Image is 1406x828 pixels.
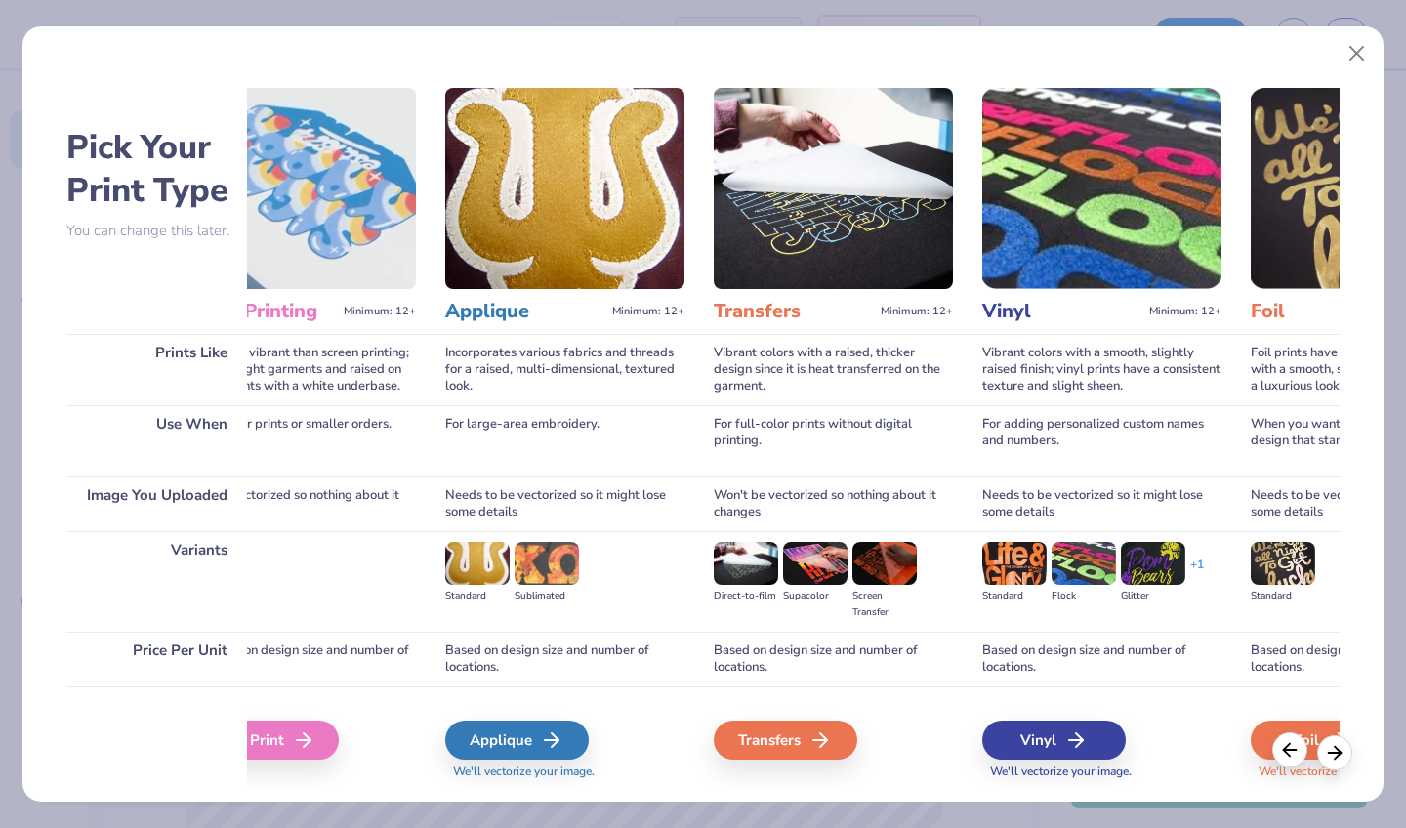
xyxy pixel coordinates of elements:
div: Inks are less vibrant than screen printing; smooth on light garments and raised on dark garments ... [177,334,416,405]
span: We'll vectorize your image. [982,764,1221,780]
div: Standard [445,588,510,604]
img: Standard [982,542,1047,585]
p: You can change this later. [66,223,247,239]
div: Cost based on design size and number of locations. [177,632,416,686]
div: Price Per Unit [66,632,247,686]
div: Transfers [714,721,857,760]
div: Supacolor [783,588,848,604]
div: Won't be vectorized so nothing about it changes [714,476,953,531]
div: Needs to be vectorized so it might lose some details [982,476,1221,531]
div: For adding personalized custom names and numbers. [982,405,1221,476]
img: Digital Printing [177,88,416,289]
div: Needs to be vectorized so it might lose some details [445,476,684,531]
div: Based on design size and number of locations. [714,632,953,686]
div: Direct-to-film [714,588,778,604]
h3: Transfers [714,299,873,324]
div: For full-color prints without digital printing. [714,405,953,476]
div: Vinyl [982,721,1126,760]
div: Based on design size and number of locations. [445,632,684,686]
div: Image You Uploaded [66,476,247,531]
img: Transfers [714,88,953,289]
img: Flock [1052,542,1116,585]
div: Glitter [1121,588,1185,604]
img: Direct-to-film [714,542,778,585]
div: Screen Transfer [852,588,917,621]
img: Screen Transfer [852,542,917,585]
img: Standard [1251,542,1315,585]
button: Close [1339,35,1376,72]
h3: Vinyl [982,299,1141,324]
div: Won't be vectorized so nothing about it changes [177,476,416,531]
span: We'll vectorize your image. [445,764,684,780]
div: Vibrant colors with a smooth, slightly raised finish; vinyl prints have a consistent texture and ... [982,334,1221,405]
div: For full-color prints or smaller orders. [177,405,416,476]
div: Flock [1052,588,1116,604]
div: Use When [66,405,247,476]
span: Minimum: 12+ [1149,305,1221,318]
h3: Applique [445,299,604,324]
div: Based on design size and number of locations. [982,632,1221,686]
div: Foil [1251,721,1394,760]
div: Variants [66,531,247,632]
span: Minimum: 12+ [344,305,416,318]
div: Sublimated [515,588,579,604]
h2: Pick Your Print Type [66,126,247,212]
div: Prints Like [66,334,247,405]
img: Glitter [1121,542,1185,585]
div: Digital Print [177,721,339,760]
div: Incorporates various fabrics and threads for a raised, multi-dimensional, textured look. [445,334,684,405]
img: Vinyl [982,88,1221,289]
div: Standard [1251,588,1315,604]
span: Minimum: 12+ [881,305,953,318]
div: Vibrant colors with a raised, thicker design since it is heat transferred on the garment. [714,334,953,405]
span: Minimum: 12+ [612,305,684,318]
img: Sublimated [515,542,579,585]
h3: Digital Printing [177,299,336,324]
div: Applique [445,721,589,760]
img: Supacolor [783,542,848,585]
div: For large-area embroidery. [445,405,684,476]
div: + 1 [1190,557,1204,590]
img: Standard [445,542,510,585]
img: Applique [445,88,684,289]
div: Standard [982,588,1047,604]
